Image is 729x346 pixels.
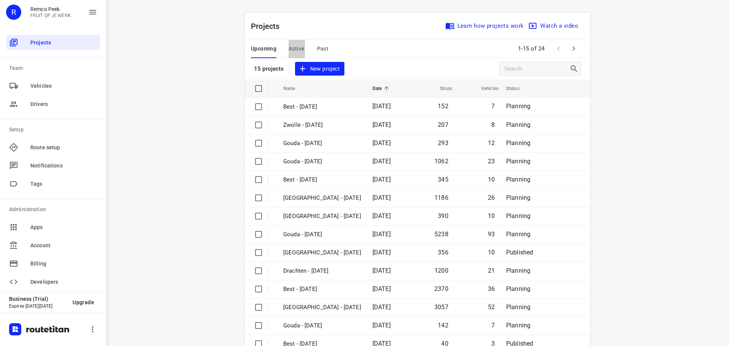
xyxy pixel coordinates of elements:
span: 36 [488,285,495,292]
span: Upgrade [73,299,94,305]
span: Planning [506,158,530,165]
span: Planning [506,194,530,201]
span: 8 [491,121,495,128]
p: Setup [9,126,100,134]
span: Planning [506,303,530,311]
span: 1-15 of 24 [515,41,548,57]
p: Best - Thursday [283,175,361,184]
p: Gouda - Friday [283,321,361,330]
span: Drivers [30,100,97,108]
span: [DATE] [372,212,391,220]
p: Team [9,64,100,72]
span: 1200 [434,267,448,274]
span: Vehicles [30,82,97,90]
div: Notifications [6,158,100,173]
span: [DATE] [372,194,391,201]
button: New project [295,62,344,76]
span: 7 [491,103,495,110]
span: [DATE] [372,103,391,110]
span: Past [317,44,329,54]
span: 10 [488,212,495,220]
span: Published [506,249,533,256]
span: [DATE] [372,139,391,147]
span: Planning [506,212,530,220]
p: Antwerpen - Monday [283,248,361,257]
span: Previous Page [551,41,566,56]
span: Planning [506,231,530,238]
span: 5238 [434,231,448,238]
span: 10 [488,176,495,183]
p: Best - Friday [283,103,361,111]
span: 26 [488,194,495,201]
span: Status [506,84,529,93]
span: Billing [30,260,97,268]
p: Zwolle - Friday [283,121,361,130]
span: Upcoming [251,44,276,54]
span: Vehicles [471,84,499,93]
p: Gouda - Friday [283,139,361,148]
span: 2370 [434,285,448,292]
span: New project [300,64,340,74]
p: Business (Trial) [9,296,66,302]
p: Projects [251,21,286,32]
span: [DATE] [372,121,391,128]
div: Route setup [6,140,100,155]
p: Administration [9,205,100,213]
div: Developers [6,274,100,289]
span: Stops [430,84,452,93]
button: Upgrade [66,295,100,309]
div: R [6,5,21,20]
span: 21 [488,267,495,274]
span: 1062 [434,158,448,165]
span: Planning [506,121,530,128]
div: Apps [6,220,100,235]
span: 345 [438,176,448,183]
p: FRUIT OP JE WERK [30,13,71,18]
span: Account [30,242,97,250]
span: 142 [438,322,448,329]
span: Projects [30,39,97,47]
div: Account [6,238,100,253]
span: Tags [30,180,97,188]
span: 390 [438,212,448,220]
input: Search projects [504,63,570,75]
span: 12 [488,139,495,147]
div: Drivers [6,96,100,112]
span: [DATE] [372,322,391,329]
span: 93 [488,231,495,238]
span: 1186 [434,194,448,201]
p: Remco Peek [30,6,71,12]
span: Name [283,84,305,93]
p: Gouda - Monday [283,230,361,239]
p: Zwolle - Tuesday [283,212,361,221]
span: Planning [506,285,530,292]
span: [DATE] [372,303,391,311]
span: 356 [438,249,448,256]
span: 3057 [434,303,448,311]
span: Date [372,84,392,93]
p: Best - Monday [283,285,361,294]
span: 52 [488,303,495,311]
span: [DATE] [372,176,391,183]
span: Planning [506,103,530,110]
div: Search [570,64,581,73]
p: Expires [DATE][DATE] [9,303,66,309]
p: Gouda - Thursday [283,157,361,166]
div: Tags [6,176,100,191]
span: Route setup [30,144,97,152]
p: 15 projects [254,65,284,72]
span: Planning [506,139,530,147]
span: [DATE] [372,267,391,274]
span: Developers [30,278,97,286]
div: Projects [6,35,100,50]
span: Planning [506,267,530,274]
span: [DATE] [372,249,391,256]
span: 7 [491,322,495,329]
span: Planning [506,322,530,329]
span: Notifications [30,162,97,170]
span: 152 [438,103,448,110]
span: Next Page [566,41,581,56]
span: Apps [30,223,97,231]
span: Planning [506,176,530,183]
span: [DATE] [372,158,391,165]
